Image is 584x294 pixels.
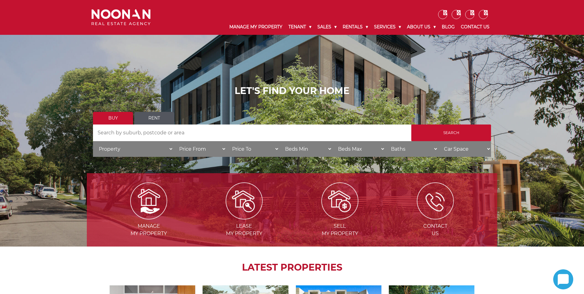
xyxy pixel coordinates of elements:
[134,112,174,125] a: Rent
[417,182,454,219] img: ICONS
[388,223,482,237] span: Contact Us
[458,19,493,35] a: Contact Us
[314,19,340,35] a: Sales
[340,19,371,35] a: Rentals
[226,19,285,35] a: Manage My Property
[321,182,358,219] img: Sell my property
[293,198,387,236] a: Sellmy Property
[226,182,263,219] img: Lease my property
[91,9,151,26] img: Noonan Real Estate Agency
[93,85,491,96] h1: LET'S FIND YOUR HOME
[293,223,387,237] span: Sell my Property
[102,198,196,236] a: Managemy Property
[371,19,404,35] a: Services
[102,223,196,237] span: Manage my Property
[197,198,291,236] a: Leasemy Property
[404,19,439,35] a: About Us
[411,125,491,141] input: Search
[93,112,133,125] a: Buy
[102,262,482,273] h2: LATEST PROPERTIES
[439,19,458,35] a: Blog
[130,182,167,219] img: Manage my Property
[285,19,314,35] a: Tenant
[93,125,411,141] input: Search by suburb, postcode or area
[388,198,482,236] a: ContactUs
[197,223,291,237] span: Lease my Property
